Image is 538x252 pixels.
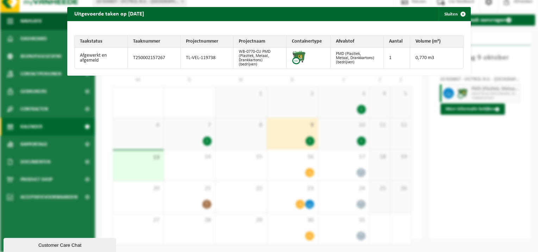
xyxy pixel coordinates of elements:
[410,48,463,68] td: 0,770 m3
[292,50,306,64] img: WB-0770-CU
[75,36,128,48] th: Taakstatus
[181,36,233,48] th: Projectnummer
[128,48,181,68] td: T250002157267
[75,48,128,68] td: Afgewerkt en afgemeld
[67,7,151,20] h2: Uitgevoerde taken op [DATE]
[331,36,384,48] th: Afvalstof
[233,36,287,48] th: Projectnaam
[287,36,331,48] th: Containertype
[128,36,181,48] th: Taaknummer
[410,36,463,48] th: Volume (m³)
[233,48,287,68] td: WB-0770-CU PMD (Plastiek, Metaal, Drankkartons) (bedrijven)
[439,7,470,21] button: Sluiten
[331,48,384,68] td: PMD (Plastiek, Metaal, Drankkartons) (bedrijven)
[384,48,410,68] td: 1
[4,237,118,252] iframe: chat widget
[384,36,410,48] th: Aantal
[181,48,233,68] td: TL-VEL-119738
